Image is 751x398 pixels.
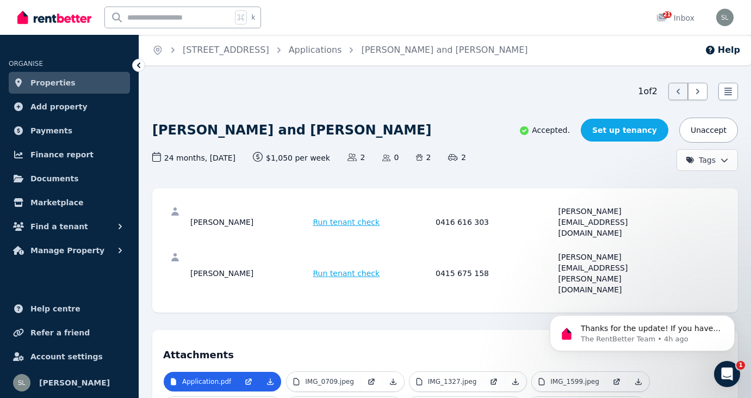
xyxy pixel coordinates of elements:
[9,216,130,237] button: Find a tenant
[9,298,130,320] a: Help centre
[9,192,130,213] a: Marketplace
[9,120,130,142] a: Payments
[705,44,740,57] button: Help
[533,292,751,369] iframe: Intercom notifications message
[428,377,477,386] p: IMG_1327.jpeg
[505,372,526,391] a: Download Attachment
[347,152,365,163] span: 2
[287,372,361,391] a: IMG_0709.jpeg
[656,13,694,23] div: Inbox
[30,220,88,233] span: Find a tenant
[736,361,745,370] span: 1
[409,372,483,391] a: IMG_1327.jpeg
[686,155,716,166] span: Tags
[532,372,606,391] a: IMG_1599.jpeg
[17,9,91,26] img: RentBetter
[361,45,527,55] a: [PERSON_NAME] and [PERSON_NAME]
[716,9,734,26] img: Sean Lennon
[676,149,738,171] button: Tags
[581,119,668,142] a: Set up tenancy
[305,377,354,386] p: IMG_0709.jpeg
[313,268,380,279] span: Run tenant check
[9,168,130,189] a: Documents
[638,85,657,98] span: 1 of 2
[30,76,76,89] span: Properties
[30,350,103,363] span: Account settings
[558,252,678,295] div: [PERSON_NAME][EMAIL_ADDRESS][PERSON_NAME][DOMAIN_NAME]
[164,372,238,391] a: Application.pdf
[313,217,380,228] span: Run tenant check
[152,152,235,163] span: 24 months , [DATE]
[9,144,130,166] a: Finance report
[13,374,30,391] img: Sean Lennon
[9,60,43,68] span: ORGANISE
[9,72,130,94] a: Properties
[483,372,505,391] a: Open in new Tab
[9,96,130,118] a: Add property
[183,45,269,55] a: [STREET_ADDRESS]
[30,326,90,339] span: Refer a friend
[30,302,80,315] span: Help centre
[382,372,404,391] a: Download Attachment
[253,152,330,163] span: $1,050 per week
[436,206,555,238] div: 0416 616 303
[606,372,628,391] a: Open in new Tab
[251,13,255,22] span: k
[519,125,570,136] p: Accepted.
[190,252,310,295] div: [PERSON_NAME]
[382,152,399,163] span: 0
[190,206,310,238] div: [PERSON_NAME]
[663,11,672,18] span: 21
[163,341,727,363] h4: Attachments
[30,172,79,185] span: Documents
[30,148,94,161] span: Finance report
[9,322,130,344] a: Refer a friend
[714,361,740,387] iframe: Intercom live chat
[39,376,110,389] span: [PERSON_NAME]
[259,372,281,391] a: Download Attachment
[9,240,130,261] button: Manage Property
[238,372,259,391] a: Open in new Tab
[628,372,649,391] a: Download Attachment
[30,196,83,209] span: Marketplace
[679,118,738,143] button: Unaccept
[139,35,541,65] nav: Breadcrumb
[30,100,88,113] span: Add property
[436,252,555,295] div: 0415 675 158
[30,124,72,137] span: Payments
[289,45,342,55] a: Applications
[558,206,678,238] div: [PERSON_NAME][EMAIL_ADDRESS][DOMAIN_NAME]
[448,152,466,163] span: 2
[550,377,599,386] p: IMG_1599.jpeg
[9,346,130,368] a: Account settings
[152,121,431,139] h1: [PERSON_NAME] and [PERSON_NAME]
[361,372,382,391] a: Open in new Tab
[182,377,231,386] p: Application.pdf
[416,152,431,163] span: 2
[30,244,104,257] span: Manage Property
